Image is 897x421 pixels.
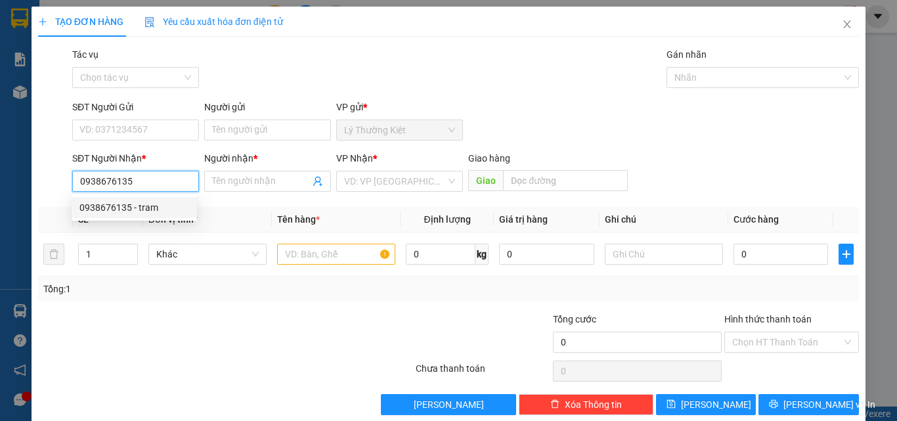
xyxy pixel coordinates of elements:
span: [PERSON_NAME] [414,397,484,412]
label: Gán nhãn [667,49,707,60]
span: Giao hàng [468,153,510,164]
input: Ghi Chú [605,244,723,265]
span: Giá trị hàng [499,214,548,225]
input: Dọc đường [503,170,628,191]
span: close [842,19,852,30]
span: Cước hàng [733,214,779,225]
span: Xóa Thông tin [565,397,622,412]
div: Người nhận [204,151,331,166]
div: Người gửi [204,100,331,114]
label: Hình thức thanh toán [724,314,812,324]
span: Tổng cước [553,314,596,324]
button: plus [839,244,854,265]
span: delete [550,399,559,410]
button: Close [829,7,865,43]
input: 0 [499,244,594,265]
span: TẠO ĐƠN HÀNG [38,16,123,27]
img: icon [144,17,155,28]
span: printer [769,399,778,410]
span: Tên hàng [277,214,320,225]
div: 0938676135 - tram [72,197,197,218]
label: Tác vụ [72,49,98,60]
span: save [667,399,676,410]
span: Khác [156,244,259,264]
div: VP gửi [336,100,463,114]
span: plus [839,249,853,259]
button: [PERSON_NAME] [381,394,515,415]
span: VP Nhận [336,153,373,164]
span: kg [475,244,489,265]
div: 0938676135 - tram [79,200,189,215]
button: deleteXóa Thông tin [519,394,653,415]
span: Giao [468,170,503,191]
span: user-add [313,176,323,187]
span: plus [38,17,47,26]
div: Chưa thanh toán [414,361,552,384]
span: Lý Thường Kiệt [344,120,455,140]
span: [PERSON_NAME] và In [783,397,875,412]
th: Ghi chú [600,207,728,233]
span: Yêu cầu xuất hóa đơn điện tử [144,16,283,27]
button: printer[PERSON_NAME] và In [758,394,859,415]
div: SĐT Người Gửi [72,100,199,114]
button: delete [43,244,64,265]
input: VD: Bàn, Ghế [277,244,395,265]
div: SĐT Người Nhận [72,151,199,166]
span: [PERSON_NAME] [681,397,751,412]
button: save[PERSON_NAME] [656,394,756,415]
div: Tổng: 1 [43,282,347,296]
span: Định lượng [424,214,470,225]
